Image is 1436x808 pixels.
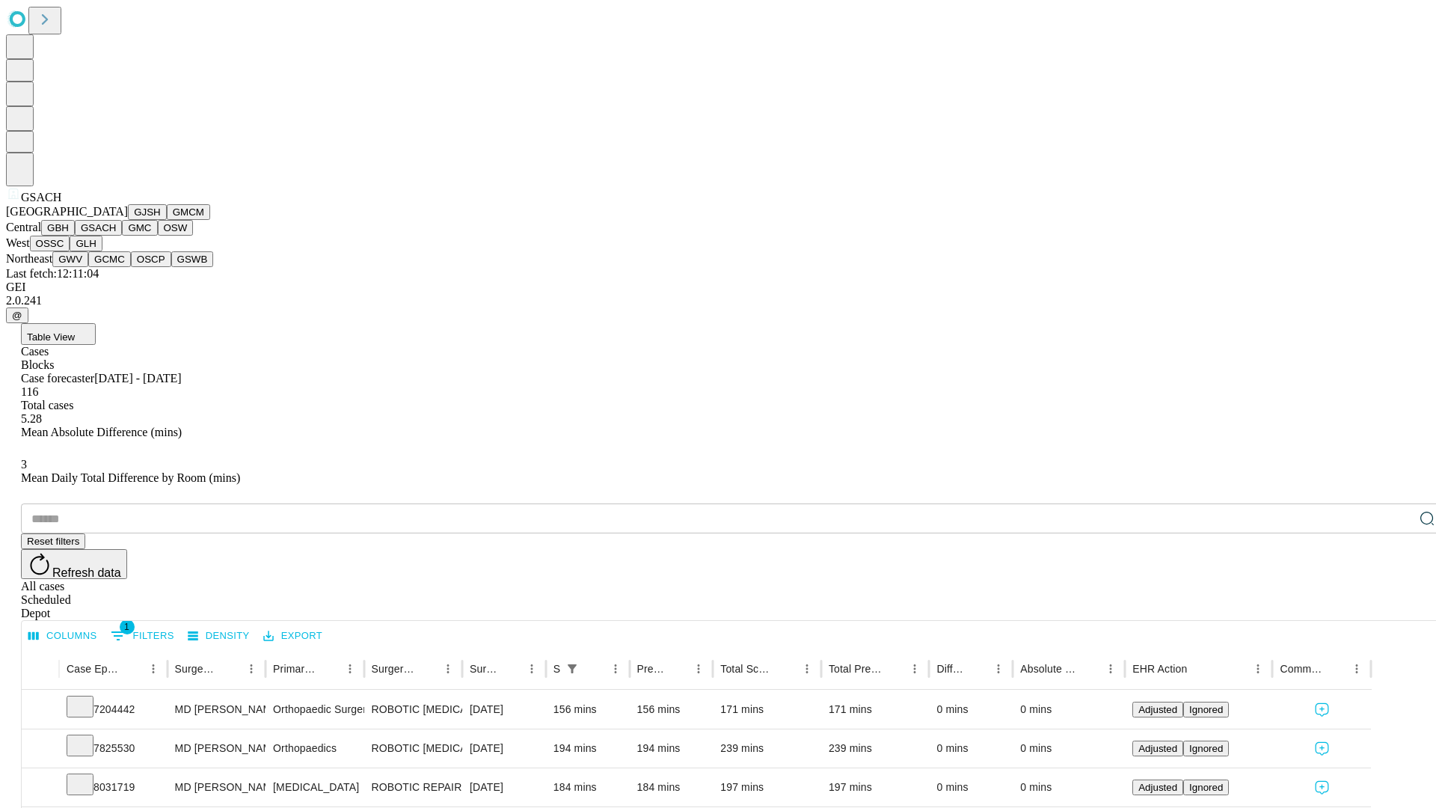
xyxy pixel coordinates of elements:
button: GMCM [167,204,210,220]
div: 184 mins [637,768,706,807]
div: 0 mins [1020,691,1117,729]
div: GEI [6,281,1430,294]
button: GMC [122,220,157,236]
button: Show filters [562,658,583,679]
div: 156 mins [637,691,706,729]
button: Density [184,625,254,648]
span: GSACH [21,191,61,203]
button: Ignored [1183,780,1229,795]
button: Sort [776,658,797,679]
button: Sort [1079,658,1100,679]
div: 2.0.241 [6,294,1430,307]
div: Surgery Date [470,663,499,675]
div: Surgeon Name [175,663,218,675]
button: Sort [220,658,241,679]
span: Ignored [1189,704,1223,715]
button: OSW [158,220,194,236]
button: Menu [1346,658,1367,679]
button: Menu [438,658,458,679]
button: Sort [1325,658,1346,679]
span: Adjusted [1138,782,1177,793]
button: Sort [883,658,904,679]
div: Total Predicted Duration [829,663,883,675]
div: MD [PERSON_NAME] [175,691,258,729]
div: [MEDICAL_DATA] [273,768,356,807]
button: OSSC [30,236,70,251]
div: 197 mins [720,768,814,807]
button: Ignored [1183,741,1229,756]
button: OSCP [131,251,171,267]
span: Ignored [1189,743,1223,754]
button: Adjusted [1132,780,1183,795]
button: Sort [122,658,143,679]
button: Menu [241,658,262,679]
button: Menu [797,658,817,679]
div: Case Epic Id [67,663,120,675]
div: ROBOTIC [MEDICAL_DATA] TOTAL HIP [372,729,455,768]
span: Last fetch: 12:11:04 [6,267,99,280]
button: Reset filters [21,533,85,549]
div: [DATE] [470,768,538,807]
button: Table View [21,323,96,345]
div: Comments [1280,663,1323,675]
button: Menu [143,658,164,679]
div: 239 mins [720,729,814,768]
button: Refresh data [21,549,127,579]
span: Central [6,221,41,233]
div: MD [PERSON_NAME] [175,768,258,807]
button: GBH [41,220,75,236]
button: Select columns [25,625,101,648]
div: 0 mins [936,691,1005,729]
button: Menu [340,658,360,679]
button: Sort [667,658,688,679]
button: Sort [967,658,988,679]
button: Menu [605,658,626,679]
div: Surgery Name [372,663,415,675]
div: 171 mins [720,691,814,729]
span: [DATE] - [DATE] [94,372,181,385]
button: GLH [70,236,102,251]
button: Menu [688,658,709,679]
div: 171 mins [829,691,922,729]
div: Total Scheduled Duration [720,663,774,675]
button: Export [260,625,326,648]
button: Adjusted [1132,702,1183,717]
button: Sort [500,658,521,679]
button: Sort [417,658,438,679]
button: Sort [584,658,605,679]
button: GWV [52,251,88,267]
div: 156 mins [553,691,622,729]
div: ROBOTIC REPAIR INITIAL [MEDICAL_DATA] REDUCIBLE AGE [DEMOGRAPHIC_DATA] OR MORE [372,768,455,807]
div: Absolute Difference [1020,663,1078,675]
div: 0 mins [936,729,1005,768]
div: 239 mins [829,729,922,768]
div: 7825530 [67,729,160,768]
button: Sort [1188,658,1209,679]
button: GCMC [88,251,131,267]
button: Sort [319,658,340,679]
button: Adjusted [1132,741,1183,756]
button: Menu [521,658,542,679]
button: Show filters [107,624,178,648]
span: 116 [21,385,38,398]
div: EHR Action [1132,663,1187,675]
div: 0 mins [1020,729,1117,768]
button: Menu [1100,658,1121,679]
span: 5.28 [21,412,42,425]
span: Adjusted [1138,704,1177,715]
button: GJSH [128,204,167,220]
div: 194 mins [553,729,622,768]
div: Predicted In Room Duration [637,663,666,675]
button: Menu [988,658,1009,679]
div: [DATE] [470,729,538,768]
span: Ignored [1189,782,1223,793]
div: 197 mins [829,768,922,807]
div: 8031719 [67,768,160,807]
span: Mean Absolute Difference (mins) [21,426,182,438]
button: Ignored [1183,702,1229,717]
div: 0 mins [936,768,1005,807]
div: Difference [936,663,966,675]
div: Scheduled In Room Duration [553,663,560,675]
button: Expand [29,736,52,762]
span: Total cases [21,399,73,411]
